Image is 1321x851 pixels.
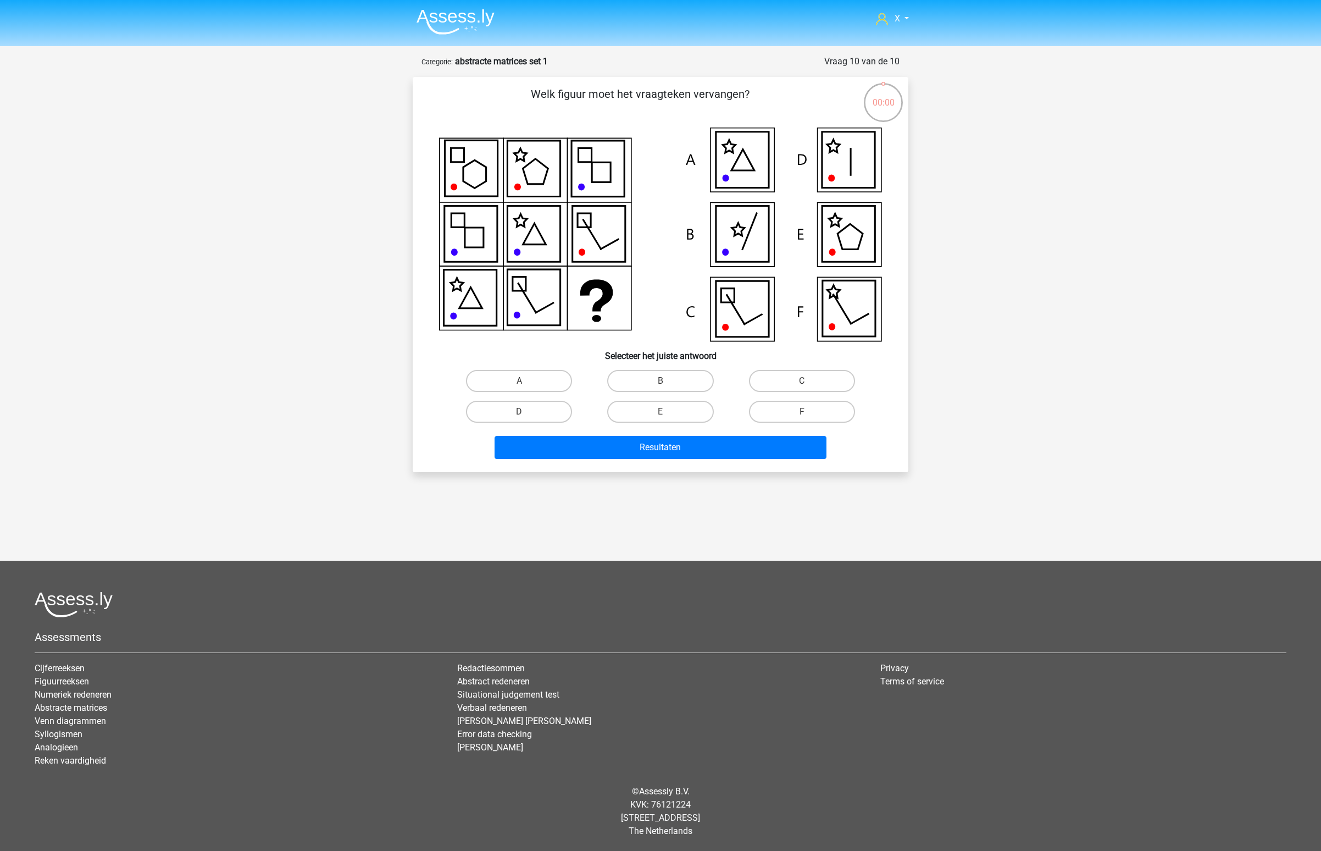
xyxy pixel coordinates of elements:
[35,703,107,713] a: Abstracte matrices
[457,663,525,673] a: Redactiesommen
[457,689,559,700] a: Situational judgement test
[607,370,713,392] label: B
[35,755,106,766] a: Reken vaardigheid
[457,703,527,713] a: Verbaal redeneren
[466,401,572,423] label: D
[35,592,113,617] img: Assessly logo
[35,742,78,753] a: Analogieen
[639,786,690,797] a: Assessly B.V.
[417,9,495,35] img: Assessly
[35,729,82,739] a: Syllogismen
[35,663,85,673] a: Cijferreeksen
[430,342,891,361] h6: Selecteer het juiste antwoord
[863,82,904,109] div: 00:00
[457,742,523,753] a: [PERSON_NAME]
[895,13,900,24] span: X
[872,12,913,25] a: X
[607,401,713,423] label: E
[495,436,827,459] button: Resultaten
[824,55,900,68] div: Vraag 10 van de 10
[466,370,572,392] label: A
[35,716,106,726] a: Venn diagrammen
[26,776,1295,847] div: © KVK: 76121224 [STREET_ADDRESS] The Netherlands
[880,663,909,673] a: Privacy
[35,631,1286,644] h5: Assessments
[749,370,855,392] label: C
[35,689,112,700] a: Numeriek redeneren
[749,401,855,423] label: F
[430,86,850,119] p: Welk figuur moet het vraagteken vervangen?
[457,716,591,726] a: [PERSON_NAME] [PERSON_NAME]
[457,729,532,739] a: Error data checking
[421,58,453,66] small: Categorie:
[457,676,530,687] a: Abstract redeneren
[455,56,548,67] strong: abstracte matrices set 1
[35,676,89,687] a: Figuurreeksen
[880,676,944,687] a: Terms of service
